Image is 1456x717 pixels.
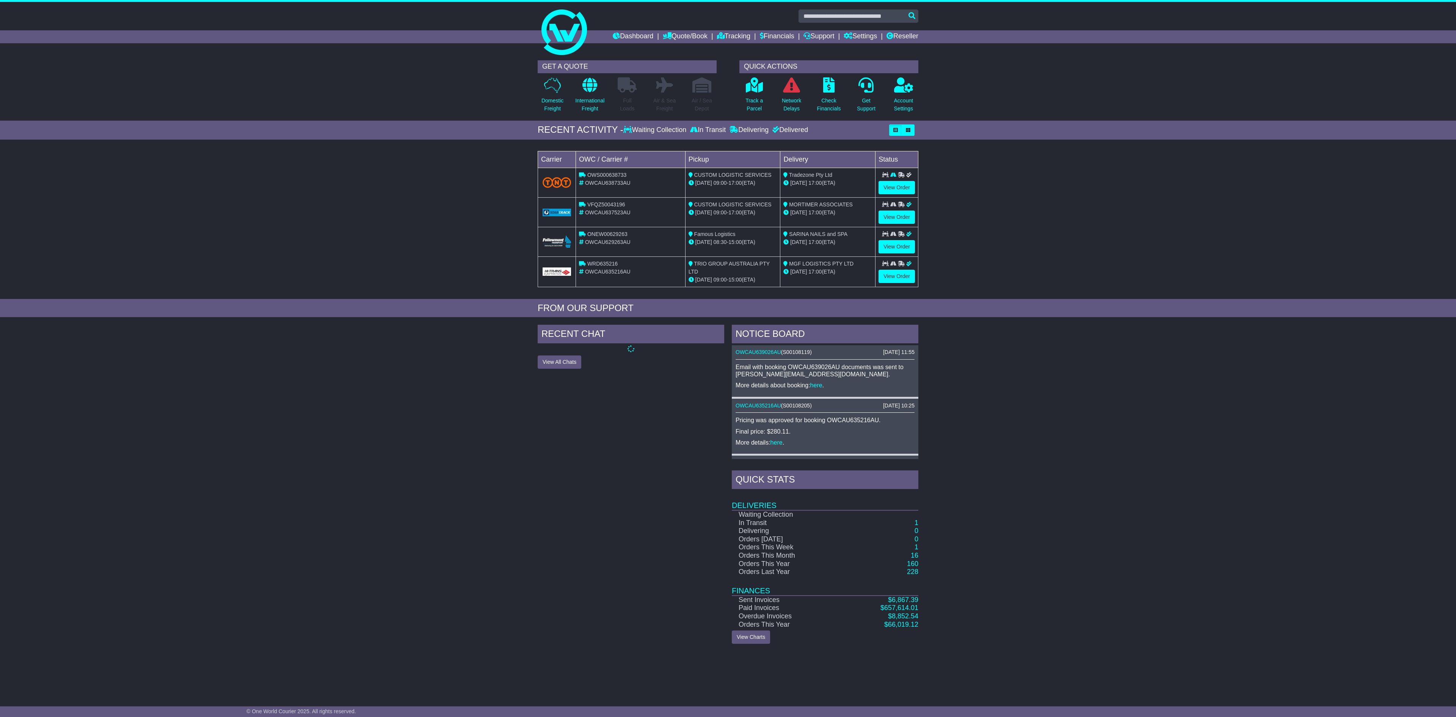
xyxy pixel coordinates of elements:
[728,180,742,186] span: 17:00
[732,470,918,491] div: Quick Stats
[695,209,712,215] span: [DATE]
[886,30,918,43] a: Reseller
[803,30,834,43] a: Support
[732,568,841,576] td: Orders Last Year
[694,231,736,237] span: Famous Logistics
[745,77,763,117] a: Track aParcel
[736,349,915,355] div: ( )
[808,269,822,275] span: 17:00
[689,276,777,284] div: - (ETA)
[736,417,915,424] p: Pricing was approved for booking OWCAU635216AU.
[888,621,918,628] span: 66,019.12
[732,543,841,552] td: Orders This Week
[892,612,918,620] span: 8,852.54
[732,576,918,596] td: Finances
[732,325,918,345] div: NOTICE BOARD
[694,201,772,208] span: CUSTOM LOGISTIC SERVICES
[736,403,781,409] a: OWCAU635216AU
[587,231,628,237] span: ONEW00629263
[714,209,727,215] span: 09:00
[790,269,807,275] span: [DATE]
[857,97,875,113] p: Get Support
[875,151,918,168] td: Status
[543,209,571,216] img: GetCarrierServiceLogo
[714,180,727,186] span: 09:00
[789,261,854,267] span: MGF LOGISTICS PTY LTD
[585,180,631,186] span: OWCAU638733AU
[817,97,841,113] p: Check Financials
[576,151,686,168] td: OWC / Carrier #
[808,209,822,215] span: 17:00
[587,201,625,208] span: VFQZ50043196
[915,543,918,551] a: 1
[538,325,724,345] div: RECENT CHAT
[732,621,841,629] td: Orders This Year
[884,604,918,612] span: 657,614.01
[789,231,847,237] span: SARINA NAILS and SPA
[695,277,712,283] span: [DATE]
[789,201,853,208] span: MORTIMER ASSOCIATES
[538,151,576,168] td: Carrier
[732,596,841,604] td: Sent Invoices
[543,267,571,276] img: GetCarrierServiceLogo
[783,349,810,355] span: S00108119
[728,126,770,134] div: Delivering
[736,428,915,435] p: Final price: $280.11.
[736,403,915,409] div: ( )
[689,238,777,246] div: - (ETA)
[782,97,801,113] p: Network Delays
[736,382,915,389] p: More details about booking: .
[911,552,918,559] a: 16
[888,612,918,620] a: $8,852.54
[736,363,915,378] p: Email with booking OWCAU639026AU documents was sent to [PERSON_NAME][EMAIL_ADDRESS][DOMAIN_NAME].
[623,126,688,134] div: Waiting Collection
[907,568,918,575] a: 228
[783,179,872,187] div: (ETA)
[538,355,581,369] button: View All Chats
[695,239,712,245] span: [DATE]
[732,519,841,527] td: In Transit
[585,239,631,245] span: OWCAU629263AU
[714,239,727,245] span: 08:30
[728,277,742,283] span: 15:00
[884,621,918,628] a: $66,019.12
[892,596,918,604] span: 6,867.39
[808,239,822,245] span: 17:00
[810,382,822,388] a: here
[879,270,915,283] a: View Order
[246,708,356,714] span: © One World Courier 2025. All rights reserved.
[739,60,918,73] div: QUICK ACTIONS
[783,268,872,276] div: (ETA)
[543,177,571,187] img: TNT_Domestic.png
[883,403,915,409] div: [DATE] 10:25
[663,30,708,43] a: Quote/Book
[915,535,918,543] a: 0
[732,552,841,560] td: Orders This Month
[587,172,627,178] span: OWS000638733
[613,30,653,43] a: Dashboard
[585,269,631,275] span: OWCAU635216AU
[780,151,875,168] td: Delivery
[732,604,841,612] td: Paid Invoices
[894,97,913,113] p: Account Settings
[883,349,915,355] div: [DATE] 11:55
[808,180,822,186] span: 17:00
[618,97,637,113] p: Full Loads
[732,510,841,519] td: Waiting Collection
[695,180,712,186] span: [DATE]
[541,77,564,117] a: DomesticFreight
[770,439,783,446] a: here
[789,172,832,178] span: Tradezone Pty Ltd
[857,77,876,117] a: GetSupport
[543,236,571,248] img: Followmont_Transport.png
[714,277,727,283] span: 09:00
[689,179,777,187] div: - (ETA)
[888,596,918,604] a: $6,867.39
[728,209,742,215] span: 17:00
[817,77,841,117] a: CheckFinancials
[541,97,563,113] p: Domestic Freight
[879,181,915,194] a: View Order
[717,30,750,43] a: Tracking
[732,560,841,568] td: Orders This Year
[685,151,780,168] td: Pickup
